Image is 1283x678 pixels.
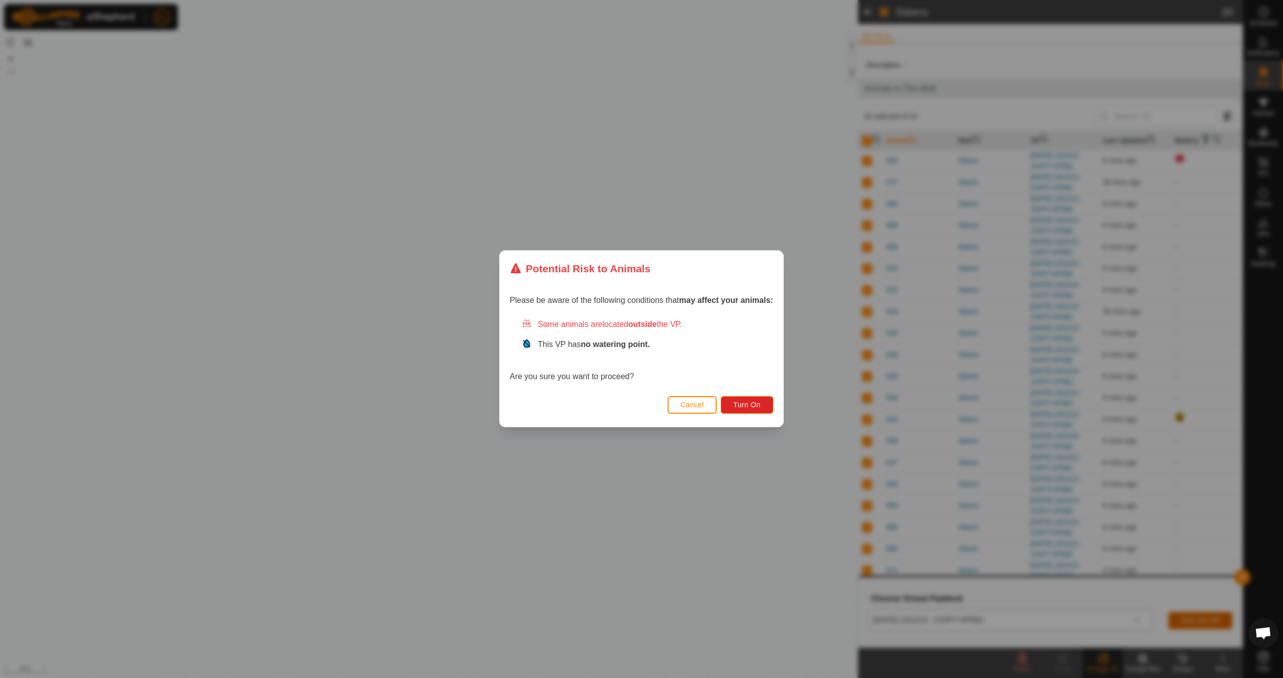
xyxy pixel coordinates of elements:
div: Some animals are [522,319,773,331]
span: Please be aware of the following conditions that [510,296,773,305]
span: Turn On [734,401,761,409]
strong: outside [628,320,657,329]
strong: no watering point. [581,341,650,349]
span: This VP has [538,341,650,349]
button: Turn On [721,396,773,414]
span: located the VP. [602,320,682,329]
span: Cancel [681,401,704,409]
div: Are you sure you want to proceed? [510,319,773,383]
div: Open chat [1248,618,1278,648]
strong: may affect your animals: [679,296,773,305]
button: Cancel [668,396,717,414]
div: Potential Risk to Animals [510,261,651,276]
